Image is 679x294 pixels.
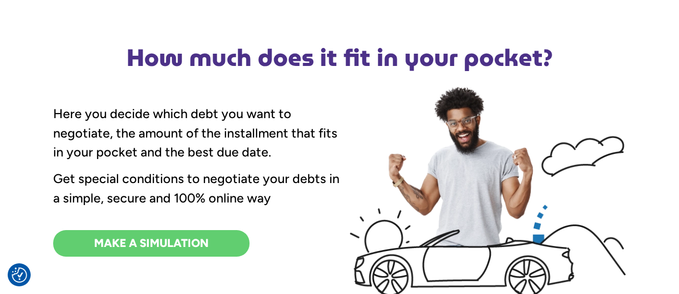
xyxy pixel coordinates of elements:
span: MAKE A SIMULATION [94,238,209,249]
p: Get special conditions to negotiate your debts in a simple, secure and 100% online way [53,169,339,208]
h2: How much does it fit in your pocket? [48,46,631,70]
a: MAKE A SIMULATION [53,230,250,257]
img: Revisit consent button [12,267,27,283]
p: Here you decide which debt you want to negotiate, the amount of the installment that fits in your... [53,104,339,162]
button: Consent preferences [12,267,27,283]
